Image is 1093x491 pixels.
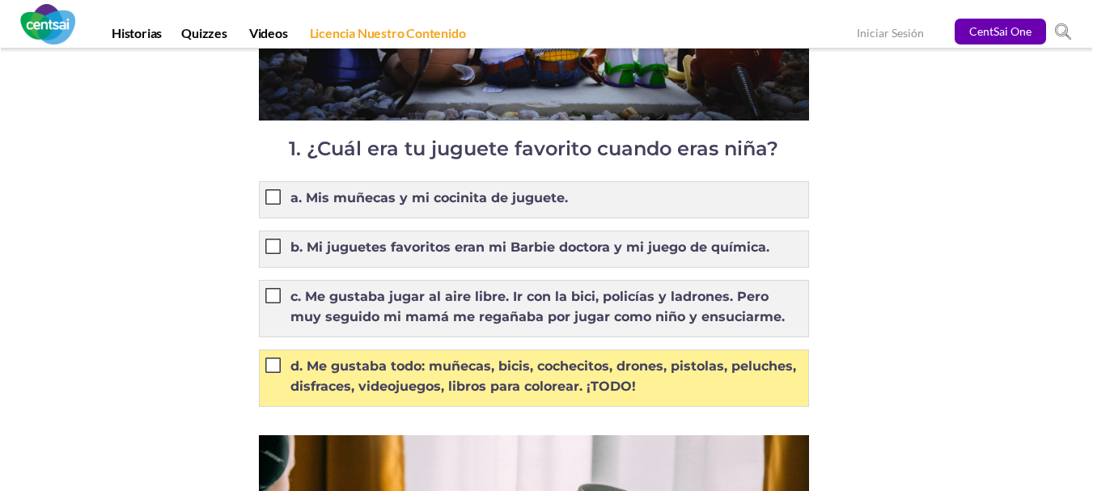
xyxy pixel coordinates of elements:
[265,188,568,208] label: a. Mis muñecas y mi cocinita de juguete.
[102,25,172,48] a: Historias
[259,137,809,161] div: 1. ¿Cuál era tu juguete favorito cuando eras niña?
[265,356,803,396] label: d. Me gustaba todo: muñecas, bicis, cochecitos, drones, pistolas, peluches, disfraces, videojuego...
[239,25,298,48] a: Videos
[857,26,924,43] a: Iniciar Sesión
[20,4,75,44] img: CentSai
[265,286,803,327] label: c. Me gustaba jugar al aire libre. Ir con la bici, policías y ladrones. Pero muy seguido mi mamá ...
[172,25,237,48] a: Quizzes
[265,237,769,257] label: b. Mi juguetes favoritos eran mi Barbie doctora y mi juego de química.
[300,25,476,48] a: Licencia Nuestro Contenido
[955,19,1046,44] a: CentSai One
